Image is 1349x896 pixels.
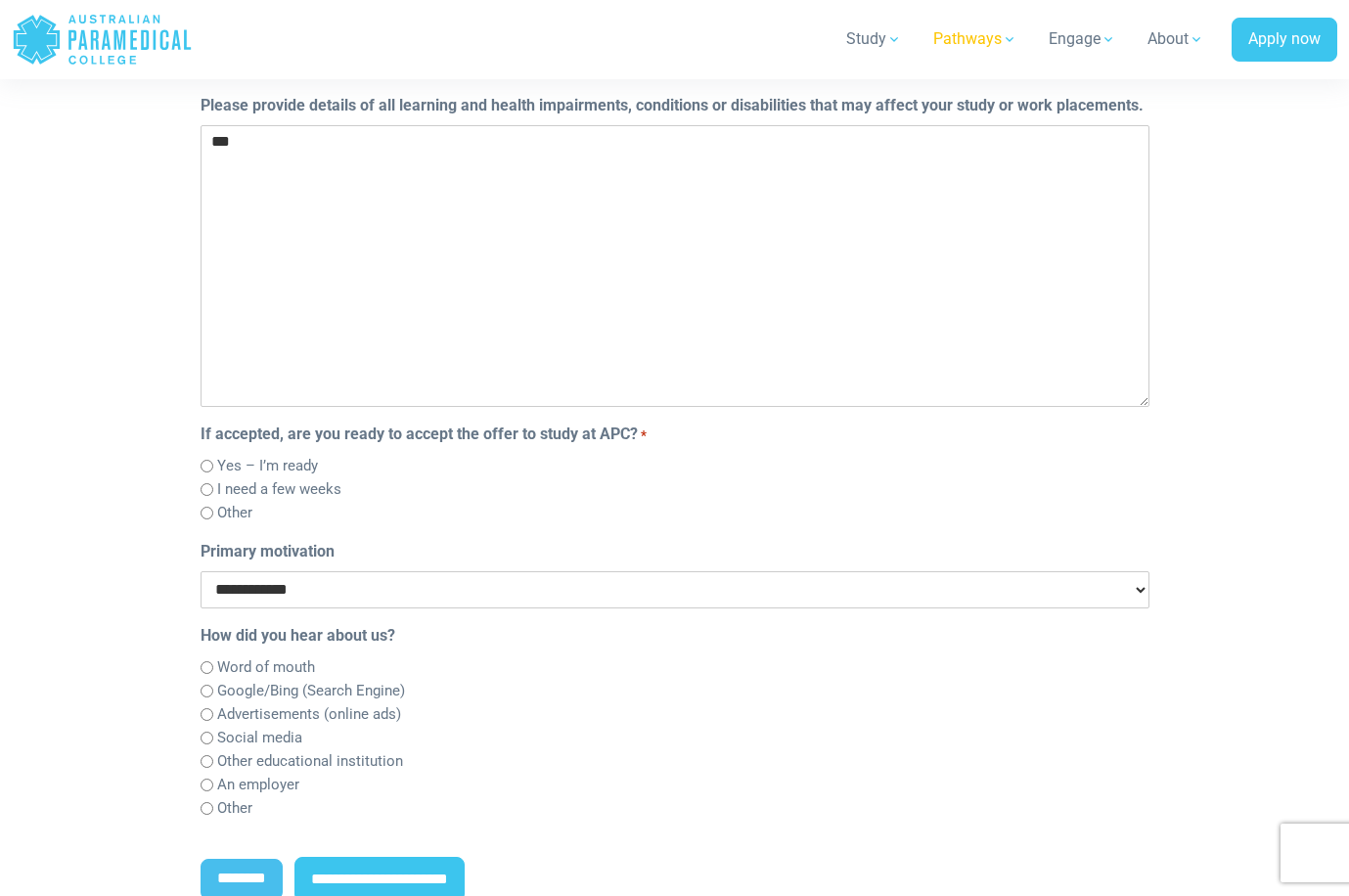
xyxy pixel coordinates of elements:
[217,774,299,796] label: An employer
[217,478,341,501] label: I need a few weeks
[217,455,318,477] label: Yes – I’m ready
[922,12,1029,67] a: Pathways
[217,727,302,749] label: Social media
[1037,12,1128,67] a: Engage
[217,502,252,524] label: Other
[217,797,252,820] label: Other
[217,703,401,726] label: Advertisements (online ads)
[1136,12,1216,67] a: About
[201,540,335,563] label: Primary motivation
[1232,18,1337,63] a: Apply now
[834,12,914,67] a: Study
[201,624,1149,648] legend: How did you hear about us?
[217,750,403,773] label: Other educational institution
[201,423,1149,446] legend: If accepted, are you ready to accept the offer to study at APC?
[12,8,193,71] a: Australian Paramedical College
[201,94,1144,117] label: Please provide details of all learning and health impairments, conditions or disabilities that ma...
[217,680,405,702] label: Google/Bing (Search Engine)
[217,656,315,679] label: Word of mouth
